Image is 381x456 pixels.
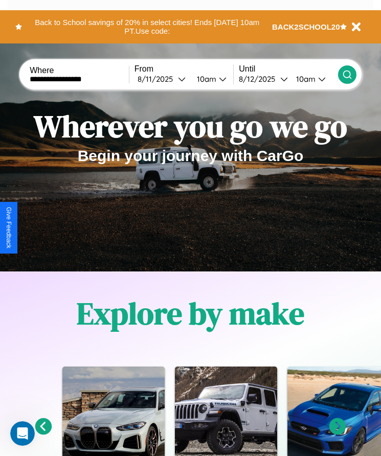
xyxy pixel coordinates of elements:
[272,22,340,31] b: BACK2SCHOOL20
[189,74,234,84] button: 10am
[135,74,189,84] button: 8/11/2025
[239,64,338,74] label: Until
[138,74,178,84] div: 8 / 11 / 2025
[135,64,234,74] label: From
[192,74,219,84] div: 10am
[77,292,304,334] h1: Explore by make
[5,207,12,248] div: Give Feedback
[22,15,272,38] button: Back to School savings of 20% in select cities! Ends [DATE] 10am PT.Use code:
[239,74,280,84] div: 8 / 12 / 2025
[30,66,129,75] label: Where
[10,421,35,446] iframe: Intercom live chat
[288,74,338,84] button: 10am
[291,74,318,84] div: 10am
